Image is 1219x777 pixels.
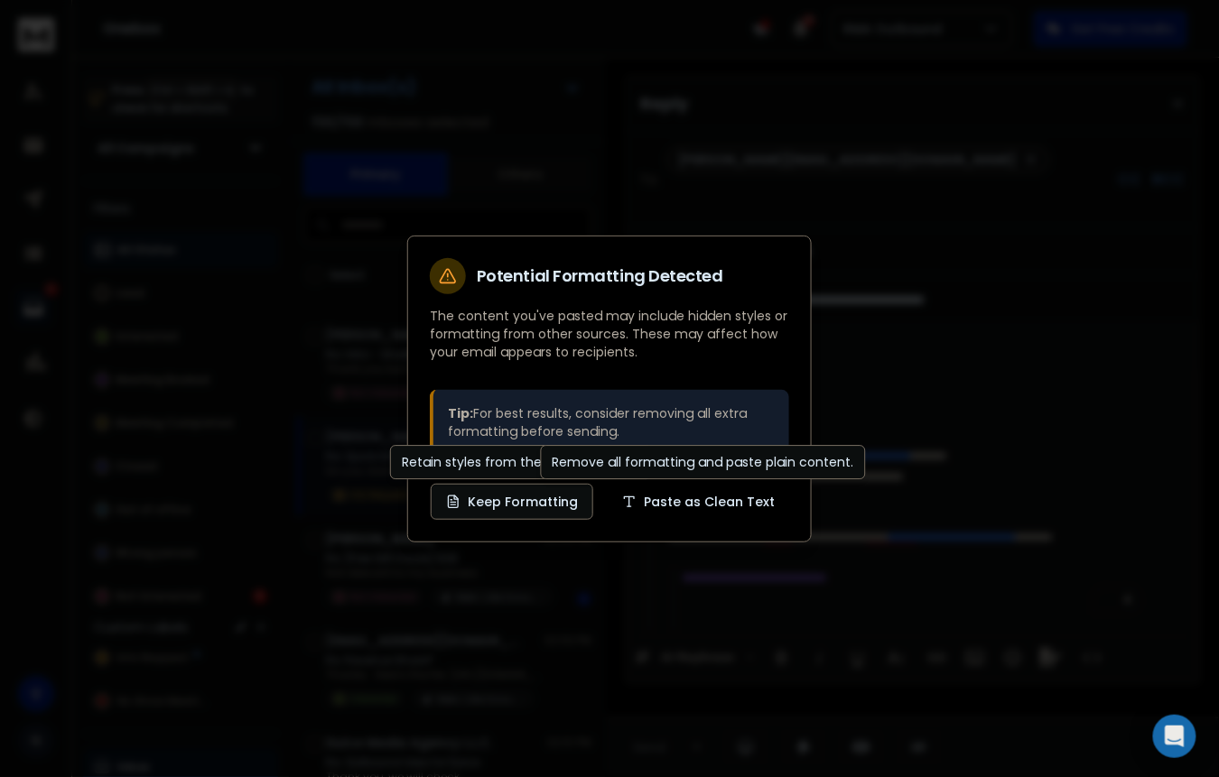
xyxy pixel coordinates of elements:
h2: Potential Formatting Detected [477,268,723,284]
strong: Tip: [448,404,473,422]
div: Open Intercom Messenger [1153,715,1196,758]
p: For best results, consider removing all extra formatting before sending. [448,404,775,440]
div: Remove all formatting and paste plain content. [541,445,866,479]
button: Keep Formatting [431,484,593,520]
p: The content you've pasted may include hidden styles or formatting from other sources. These may a... [430,307,789,361]
button: Paste as Clean Text [608,484,789,520]
div: Retain styles from the original source. [390,445,652,479]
